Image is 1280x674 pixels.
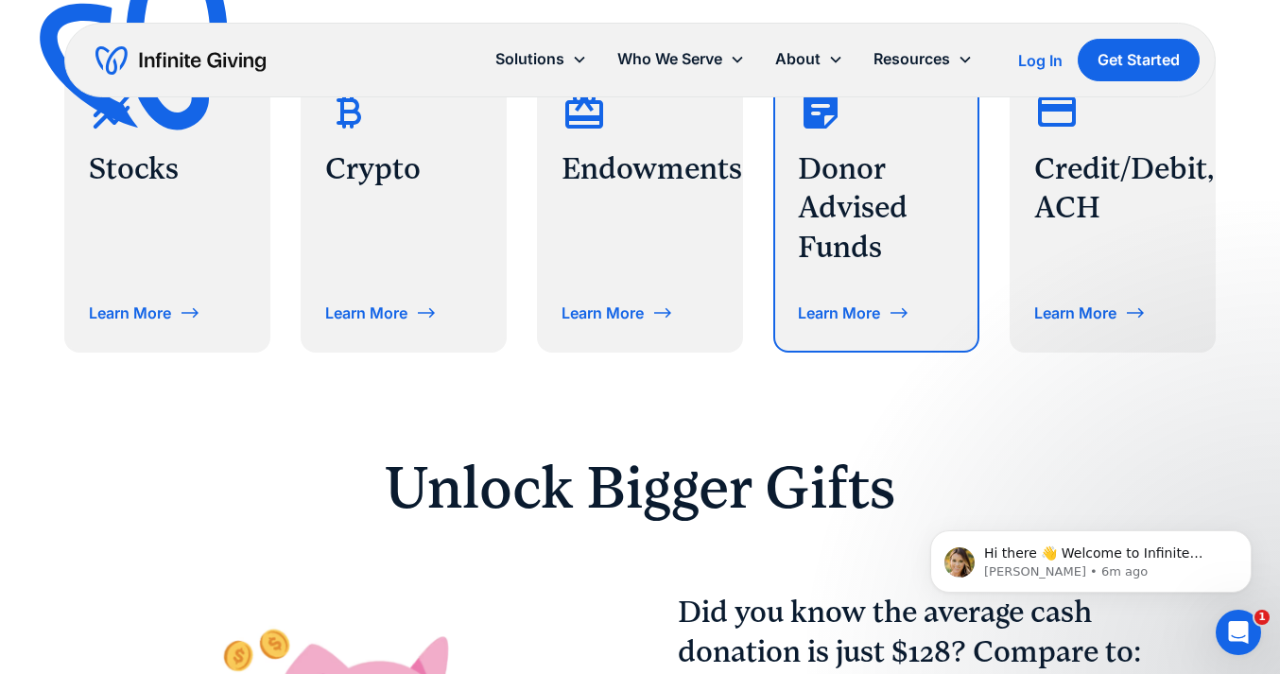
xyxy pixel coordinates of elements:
div: Resources [874,46,950,72]
div: Learn More [798,305,880,320]
span: 1 [1254,610,1270,625]
a: Log In [1018,49,1063,72]
div: Who We Serve [617,46,722,72]
div: Who We Serve [602,39,760,79]
h2: Unlock Bigger Gifts [156,458,1124,517]
a: StocksLearn More [64,46,270,353]
a: Credit/Debit, ACHLearn More [1010,46,1216,353]
h3: Endowments [562,149,718,189]
iframe: Intercom notifications message [902,491,1280,623]
div: Learn More [89,305,171,320]
div: Learn More [325,305,407,320]
h4: Did you know the average cash donation is just $128? Compare to: [678,593,1216,671]
iframe: Intercom live chat [1216,610,1261,655]
div: About [775,46,821,72]
div: About [760,39,858,79]
div: Log In [1018,53,1063,68]
h3: Donor Advised Funds [798,149,955,268]
div: Solutions [480,39,602,79]
a: CryptoLearn More [301,46,507,353]
div: Solutions [495,46,564,72]
div: Learn More [1034,305,1116,320]
h3: Credit/Debit, ACH [1034,149,1191,228]
a: EndowmentsLearn More [537,46,743,353]
h3: Crypto [325,149,482,189]
div: Learn More [562,305,644,320]
div: Resources [858,39,988,79]
a: home [95,45,266,76]
a: Donor Advised FundsLearn More [773,46,979,353]
a: Get Started [1078,39,1200,81]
